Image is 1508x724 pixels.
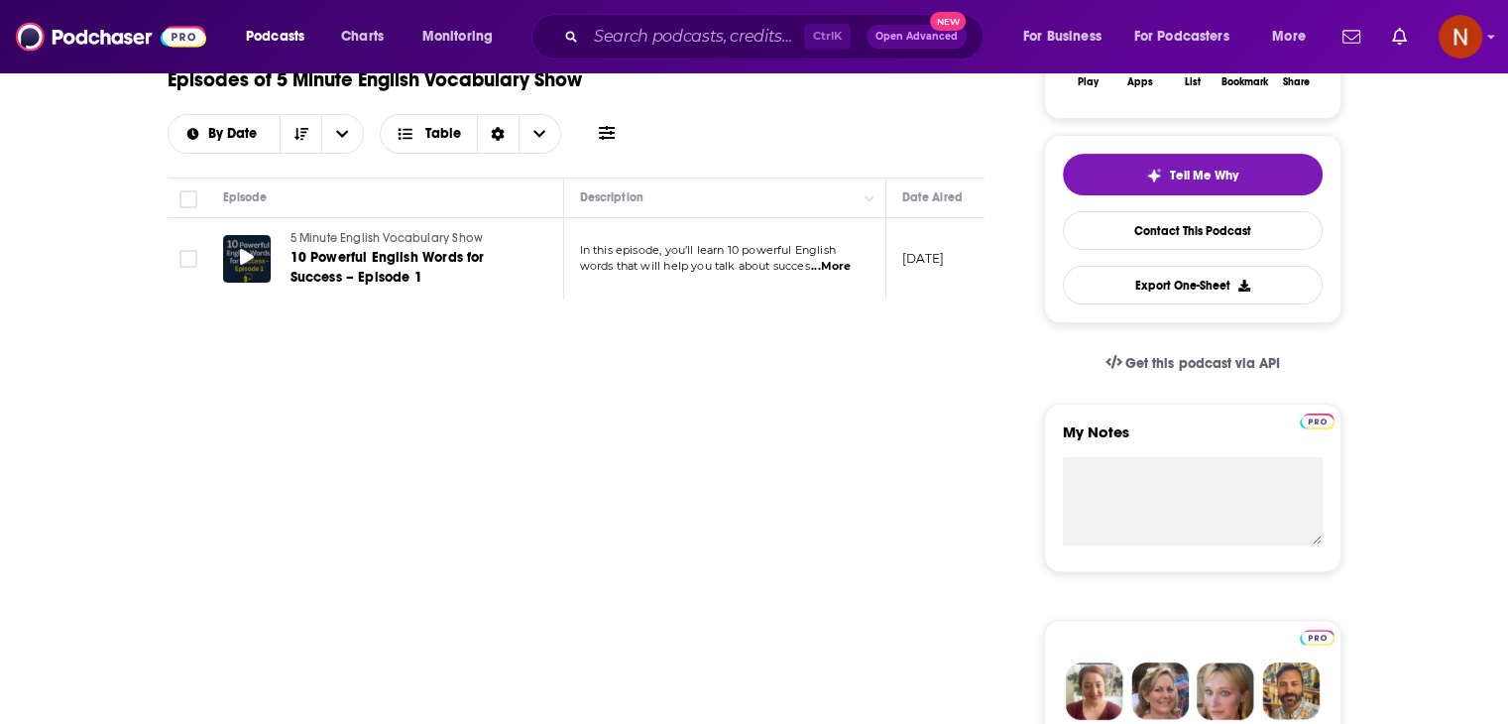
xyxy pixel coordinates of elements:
[380,114,561,154] button: Choose View
[867,25,967,49] button: Open AdvancedNew
[580,243,836,257] span: In this episode, you’ll learn 10 powerful English
[1121,21,1258,53] button: open menu
[290,249,485,286] span: 10 Powerful English Words for Success – Episode 1
[208,127,264,141] span: By Date
[902,185,963,209] div: Date Aired
[1023,23,1102,51] span: For Business
[1262,663,1320,720] img: Jon Profile
[422,23,493,51] span: Monitoring
[1258,21,1331,53] button: open menu
[550,14,1002,60] div: Search podcasts, credits, & more...
[169,127,281,141] button: open menu
[1334,20,1368,54] a: Show notifications dropdown
[1170,168,1238,183] span: Tell Me Why
[1090,339,1296,388] a: Get this podcast via API
[1063,154,1323,195] button: tell me why sparkleTell Me Why
[232,21,330,53] button: open menu
[321,115,363,153] button: open menu
[477,115,519,153] div: Sort Direction
[1066,663,1123,720] img: Sydney Profile
[902,250,945,267] p: [DATE]
[179,250,197,268] span: Toggle select row
[1300,414,1334,429] img: Podchaser Pro
[1197,663,1254,720] img: Jules Profile
[1063,266,1323,304] button: Export One-Sheet
[223,185,268,209] div: Episode
[1063,211,1323,250] a: Contact This Podcast
[1078,76,1099,88] div: Play
[1134,23,1229,51] span: For Podcasters
[290,231,483,245] span: 5 Minute English Vocabulary Show
[1439,15,1482,59] button: Show profile menu
[290,248,528,288] a: 10 Powerful English Words for Success – Episode 1
[1127,76,1153,88] div: Apps
[1439,15,1482,59] img: User Profile
[1283,76,1310,88] div: Share
[1009,21,1126,53] button: open menu
[1146,168,1162,183] img: tell me why sparkle
[425,127,461,141] span: Table
[858,186,881,210] button: Column Actions
[1300,630,1334,646] img: Podchaser Pro
[246,23,304,51] span: Podcasts
[580,259,810,273] span: words that will help you talk about succes
[341,23,384,51] span: Charts
[16,18,206,56] img: Podchaser - Follow, Share and Rate Podcasts
[1439,15,1482,59] span: Logged in as AdelNBM
[586,21,804,53] input: Search podcasts, credits, & more...
[1185,76,1201,88] div: List
[804,24,851,50] span: Ctrl K
[1300,627,1334,646] a: Pro website
[1220,76,1267,88] div: Bookmark
[1125,355,1279,372] span: Get this podcast via API
[168,67,582,92] h1: Episodes of 5 Minute English Vocabulary Show
[580,185,643,209] div: Description
[1384,20,1415,54] a: Show notifications dropdown
[290,230,528,248] a: 5 Minute English Vocabulary Show
[930,12,966,31] span: New
[280,115,321,153] button: Sort Direction
[1272,23,1306,51] span: More
[1131,663,1189,720] img: Barbara Profile
[1300,411,1334,429] a: Pro website
[1063,422,1323,457] label: My Notes
[328,21,396,53] a: Charts
[168,114,365,154] h2: Choose List sort
[811,259,851,275] span: ...More
[408,21,519,53] button: open menu
[875,32,958,42] span: Open Advanced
